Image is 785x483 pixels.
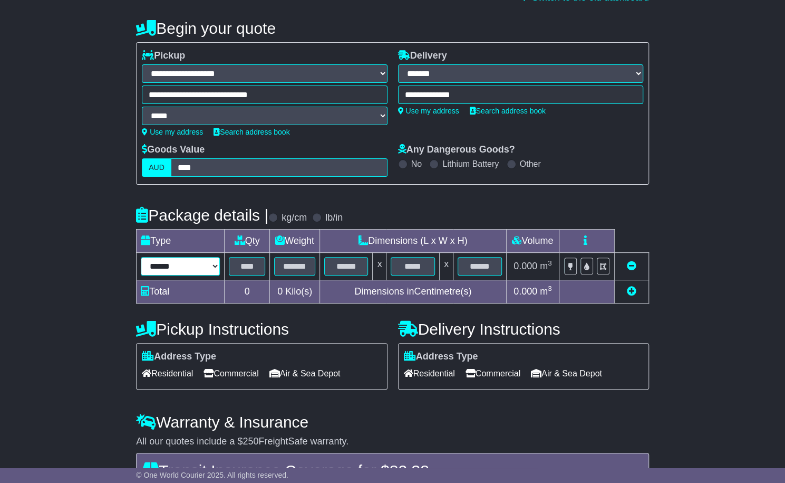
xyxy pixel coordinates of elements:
span: Air & Sea Depot [531,365,602,382]
span: 250 [243,436,258,447]
label: lb/in [325,212,343,224]
td: Type [137,230,225,253]
span: 0.000 [513,261,537,271]
label: No [411,159,422,169]
a: Add new item [627,286,636,297]
td: Kilo(s) [270,280,320,304]
h4: Pickup Instructions [136,320,387,338]
label: Lithium Battery [442,159,499,169]
h4: Warranty & Insurance [136,413,649,431]
a: Use my address [398,107,459,115]
label: Delivery [398,50,447,62]
h4: Transit Insurance Coverage for $ [143,462,642,479]
td: Qty [225,230,270,253]
sup: 3 [548,285,552,292]
label: Address Type [142,351,216,363]
a: Remove this item [627,261,636,271]
a: Search address book [470,107,546,115]
td: x [440,253,453,280]
label: Address Type [404,351,478,363]
h4: Package details | [136,206,268,224]
td: Dimensions in Centimetre(s) [319,280,506,304]
span: 0 [277,286,283,297]
span: 82.38 [390,462,429,479]
h4: Delivery Instructions [398,320,649,338]
span: m [540,261,552,271]
span: Commercial [203,365,258,382]
span: Commercial [466,365,520,382]
span: Residential [142,365,193,382]
td: Total [137,280,225,304]
label: kg/cm [282,212,307,224]
td: Volume [506,230,559,253]
td: 0 [225,280,270,304]
td: x [373,253,386,280]
h4: Begin your quote [136,20,649,37]
span: © One World Courier 2025. All rights reserved. [136,471,288,479]
td: Weight [270,230,320,253]
span: m [540,286,552,297]
span: 0.000 [513,286,537,297]
label: Pickup [142,50,185,62]
sup: 3 [548,259,552,267]
label: Goods Value [142,144,205,156]
a: Use my address [142,128,203,136]
span: Residential [404,365,455,382]
td: Dimensions (L x W x H) [319,230,506,253]
a: Search address book [214,128,289,136]
label: Any Dangerous Goods? [398,144,515,156]
label: Other [520,159,541,169]
label: AUD [142,158,171,177]
div: All our quotes include a $ FreightSafe warranty. [136,436,649,448]
span: Air & Sea Depot [269,365,341,382]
